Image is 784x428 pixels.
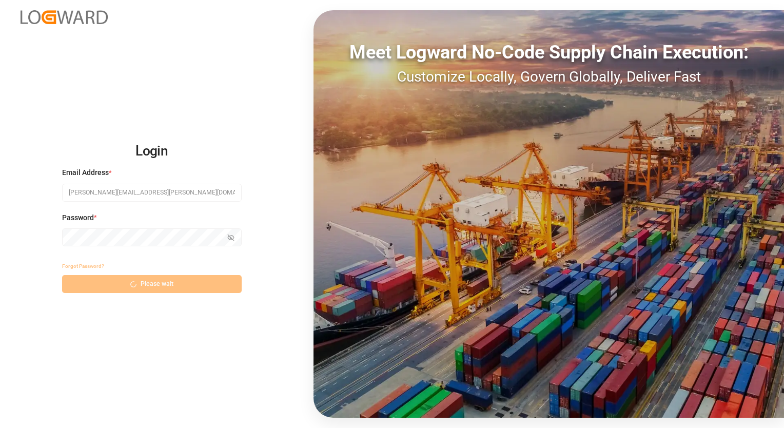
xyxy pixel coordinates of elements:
[21,10,108,24] img: Logward_new_orange.png
[62,135,242,168] h2: Login
[313,38,784,66] div: Meet Logward No-Code Supply Chain Execution:
[313,66,784,88] div: Customize Locally, Govern Globally, Deliver Fast
[62,212,94,223] span: Password
[62,184,242,202] input: Enter your email
[62,167,109,178] span: Email Address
